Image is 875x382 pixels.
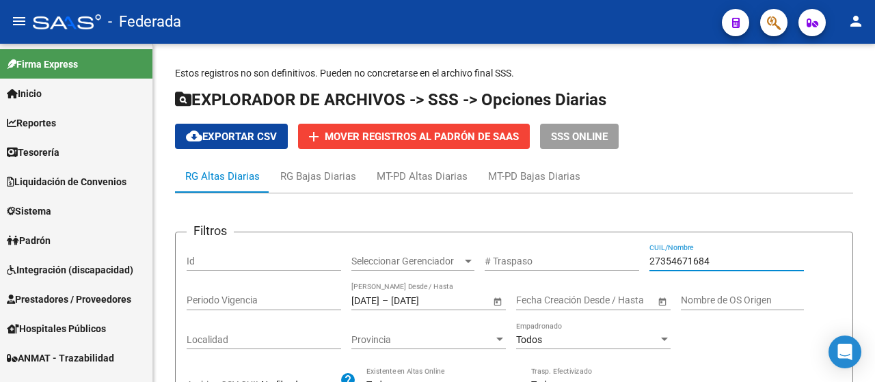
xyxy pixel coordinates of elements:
span: Exportar CSV [186,131,277,143]
button: Mover registros al PADRÓN de SAAS [298,124,530,149]
button: Open calendar [490,294,504,308]
span: ANMAT - Trazabilidad [7,351,114,366]
div: MT-PD Bajas Diarias [488,169,580,184]
span: Tesorería [7,145,59,160]
mat-icon: menu [11,13,27,29]
mat-icon: cloud_download [186,128,202,144]
input: Fecha inicio [351,295,379,306]
button: SSS ONLINE [540,124,619,149]
span: – [382,295,388,306]
mat-icon: person [848,13,864,29]
input: Fecha fin [391,295,458,306]
span: Todos [516,334,542,345]
span: Inicio [7,86,42,101]
span: Hospitales Públicos [7,321,106,336]
span: Provincia [351,334,494,346]
span: Sistema [7,204,51,219]
div: MT-PD Altas Diarias [377,169,468,184]
div: RG Altas Diarias [185,169,260,184]
span: Seleccionar Gerenciador [351,256,462,267]
div: RG Bajas Diarias [280,169,356,184]
span: Integración (discapacidad) [7,262,133,277]
div: Open Intercom Messenger [829,336,861,368]
h3: Filtros [187,221,234,241]
input: Fecha fin [578,295,645,306]
mat-icon: add [306,128,322,145]
span: Prestadores / Proveedores [7,292,131,307]
span: - Federada [108,7,181,37]
input: Fecha inicio [516,295,566,306]
p: Estos registros no son definitivos. Pueden no concretarse en el archivo final SSS. [175,66,853,81]
span: SSS ONLINE [551,131,608,143]
button: Exportar CSV [175,124,288,149]
span: Firma Express [7,57,78,72]
span: Liquidación de Convenios [7,174,126,189]
span: Reportes [7,115,56,131]
span: Mover registros al PADRÓN de SAAS [325,131,519,143]
span: EXPLORADOR DE ARCHIVOS -> SSS -> Opciones Diarias [175,90,606,109]
span: Padrón [7,233,51,248]
button: Open calendar [655,294,669,308]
